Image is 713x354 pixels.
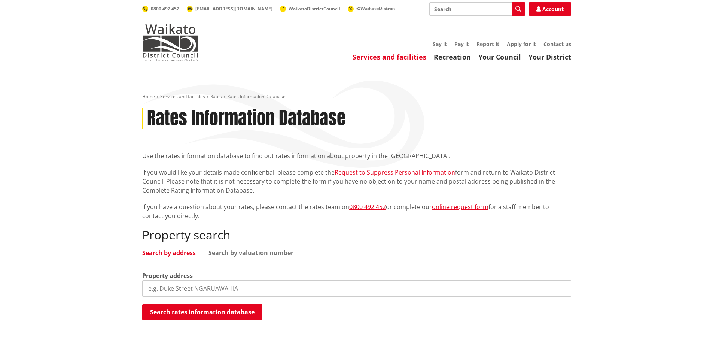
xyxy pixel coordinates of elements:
a: 0800 492 452 [142,6,179,12]
label: Property address [142,271,193,280]
a: Your Council [478,52,521,61]
a: Your District [528,52,571,61]
a: Account [529,2,571,16]
a: Request to Suppress Personal Information [335,168,455,176]
span: 0800 492 452 [151,6,179,12]
a: Search by address [142,250,196,256]
a: [EMAIL_ADDRESS][DOMAIN_NAME] [187,6,272,12]
a: Services and facilities [160,93,205,100]
button: Search rates information database [142,304,262,320]
nav: breadcrumb [142,94,571,100]
a: Rates [210,93,222,100]
span: WaikatoDistrictCouncil [289,6,340,12]
span: @WaikatoDistrict [356,5,395,12]
a: Contact us [543,40,571,48]
span: [EMAIL_ADDRESS][DOMAIN_NAME] [195,6,272,12]
h2: Property search [142,228,571,242]
p: If you would like your details made confidential, please complete the form and return to Waikato ... [142,168,571,195]
p: If you have a question about your rates, please contact the rates team on or complete our for a s... [142,202,571,220]
a: Home [142,93,155,100]
a: Services and facilities [353,52,426,61]
a: WaikatoDistrictCouncil [280,6,340,12]
h1: Rates Information Database [147,108,345,129]
a: Apply for it [507,40,536,48]
a: Say it [433,40,447,48]
a: Search by valuation number [208,250,293,256]
p: Use the rates information database to find out rates information about property in the [GEOGRAPHI... [142,151,571,160]
input: e.g. Duke Street NGARUAWAHIA [142,280,571,297]
input: Search input [429,2,525,16]
a: online request form [432,203,488,211]
a: @WaikatoDistrict [348,5,395,12]
a: Recreation [434,52,471,61]
img: Waikato District Council - Te Kaunihera aa Takiwaa o Waikato [142,24,198,61]
a: 0800 492 452 [349,203,386,211]
span: Rates Information Database [227,93,286,100]
a: Pay it [454,40,469,48]
a: Report it [476,40,499,48]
